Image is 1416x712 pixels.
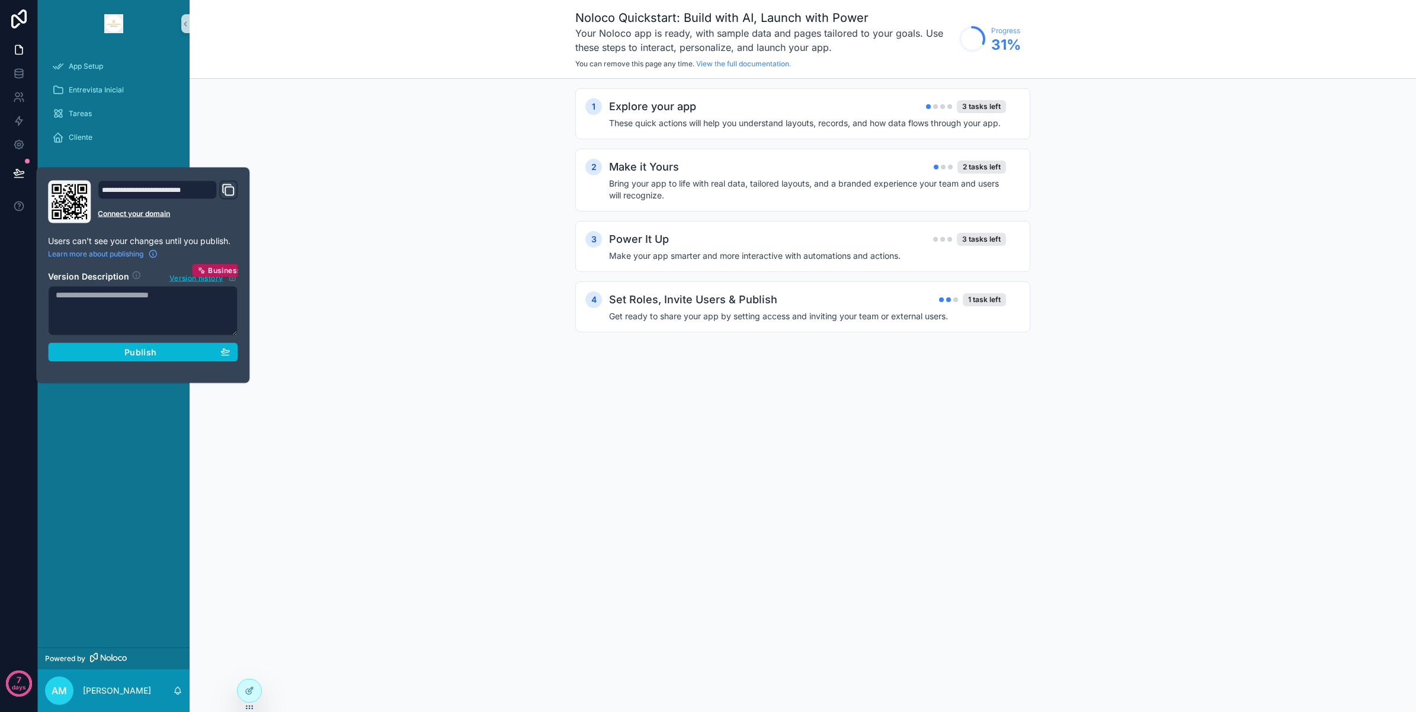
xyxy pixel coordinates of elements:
span: Progress [991,26,1021,36]
img: App logo [104,14,123,33]
p: 7 [17,674,21,686]
p: days [12,679,26,695]
a: Tareas [45,103,182,124]
button: Version historyBusiness [169,271,238,284]
a: Powered by [38,647,190,669]
p: Users can't see your changes until you publish. [48,235,238,247]
span: You can remove this page any time. [575,59,694,68]
span: 31 % [991,36,1021,54]
span: Powered by [45,654,85,663]
a: Entrevista Inicial [45,79,182,101]
button: Publish [48,343,238,362]
span: Business [208,266,241,275]
span: Publish [124,347,156,358]
div: scrollable content [38,47,190,163]
span: Entrevista Inicial [69,85,124,95]
h1: Noloco Quickstart: Build with AI, Launch with Power [575,9,953,26]
a: Learn more about publishing [48,249,158,259]
a: App Setup [45,56,182,77]
h3: Your Noloco app is ready, with sample data and pages tailored to your goals. Use these steps to i... [575,26,953,54]
span: Version history [169,271,223,283]
span: AM [52,684,67,698]
span: Cliente [69,133,92,142]
span: Tareas [69,109,92,118]
a: Connect your domain [98,209,238,219]
h2: Version Description [48,271,129,284]
a: Cliente [45,127,182,148]
div: Domain and Custom Link [98,181,238,223]
span: App Setup [69,62,103,71]
a: View the full documentation. [696,59,791,68]
span: Learn more about publishing [48,249,143,259]
p: [PERSON_NAME] [83,685,151,697]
